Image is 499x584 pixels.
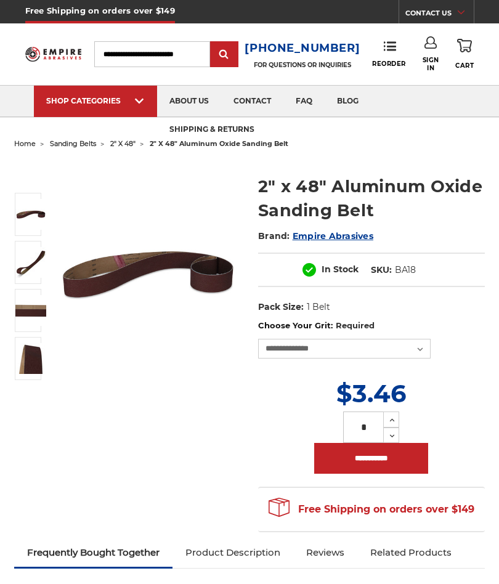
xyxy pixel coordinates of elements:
span: Reorder [372,60,406,68]
a: sanding belts [50,139,96,148]
span: Free Shipping on orders over $149 [269,497,474,522]
span: In Stock [322,264,359,275]
img: 2" x 48" Sanding Belt - Aluminum Oxide [15,199,46,230]
a: faq [283,86,325,117]
dd: 1 Belt [307,301,330,314]
dt: Pack Size: [258,301,304,314]
a: [PHONE_NUMBER] [245,39,360,57]
a: contact [221,86,283,117]
span: $3.46 [336,378,406,408]
a: home [14,139,36,148]
dd: BA18 [395,264,416,277]
small: Required [336,320,375,330]
img: 2" x 48" Sanding Belt - Aluminum Oxide [56,182,241,367]
div: SHOP CATEGORIES [46,96,145,105]
span: Brand: [258,230,290,241]
a: Reorder [372,41,406,67]
h1: 2" x 48" Aluminum Oxide Sanding Belt [258,174,485,222]
a: Frequently Bought Together [14,539,172,566]
img: 2" x 48" - Aluminum Oxide Sanding Belt [15,343,46,374]
span: Sign In [423,56,439,72]
img: 2" x 48" AOX Sanding Belt [15,295,46,326]
img: 2" x 48" Aluminum Oxide Sanding Belt [15,247,46,278]
a: about us [157,86,221,117]
a: Cart [455,36,474,71]
a: CONTACT US [405,6,474,23]
span: Cart [455,62,474,70]
dt: SKU: [371,264,392,277]
a: Reviews [293,539,357,566]
label: Choose Your Grit: [258,320,485,332]
a: 2" x 48" [110,139,136,148]
a: blog [325,86,371,117]
a: shipping & returns [157,115,267,146]
a: Empire Abrasives [293,230,373,241]
img: Empire Abrasives [25,43,82,65]
p: FOR QUESTIONS OR INQUIRIES [245,61,360,69]
span: 2" x 48" aluminum oxide sanding belt [150,139,288,148]
a: Related Products [357,539,465,566]
a: Product Description [172,539,293,566]
input: Submit [212,43,237,67]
